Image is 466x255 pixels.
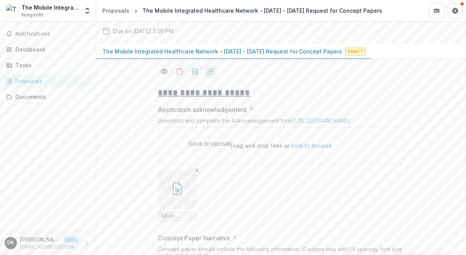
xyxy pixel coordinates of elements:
[174,65,186,78] button: download-proposal
[3,43,93,56] a: Dashboard
[15,61,87,69] div: Tasks
[102,47,342,55] p: The Mobile Integrated Healthcare Network - [DATE] - [DATE] Request for Concept Papers
[15,45,87,53] div: Dashboard
[99,5,132,16] a: Proposals
[158,170,197,221] div: Remove FileMFH-Grant-Acknowledgement_MIH Network-JD-8.25.25.doc
[192,166,201,175] button: Remove File
[8,240,14,245] div: Doris Boeckman
[22,12,43,18] span: Nonprofit
[15,31,90,37] span: Notifications
[158,65,170,78] button: Preview f5021858-4396-4041-a8a5-c9f81304f034-0.pdf
[230,142,332,150] p: Drag and drop files or
[3,28,93,40] button: Notifications
[158,117,404,127] div: Download and complete the Acknowledgement form:
[158,233,230,243] p: Concept Paper Narrative
[15,93,87,101] div: Documents
[294,117,351,124] a: [URL][DOMAIN_NAME]
[158,105,247,114] p: Application acknowledgement
[113,27,174,35] p: Due on [DATE] 2:00 PM
[20,243,79,250] p: [EMAIL_ADDRESS][DOMAIN_NAME]
[99,5,385,16] nav: breadcrumb
[448,3,463,18] button: Get Help
[6,5,18,17] img: The Mobile Integrated Healthcare Network
[162,213,193,220] span: MFH-Grant-Acknowledgement_MIH Network-JD-8.25.25.doc
[3,75,93,87] a: Proposals
[188,139,230,148] div: Save proposal
[20,235,60,243] p: [PERSON_NAME]
[142,7,382,15] div: The Mobile Integrated Healthcare Network - [DATE] - [DATE] Request for Concept Papers
[204,65,217,78] button: download-proposal
[82,3,93,18] button: Open entity switcher
[15,77,87,85] div: Proposals
[63,236,79,243] p: User
[3,90,93,103] a: Documents
[345,48,365,55] span: Draft
[291,142,332,149] span: click to browse
[3,59,93,72] a: Tasks
[429,3,444,18] button: Partners
[22,3,79,12] div: The Mobile Integrated Healthcare Network
[189,65,201,78] button: download-proposal
[102,7,129,15] div: Proposals
[82,238,91,248] button: More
